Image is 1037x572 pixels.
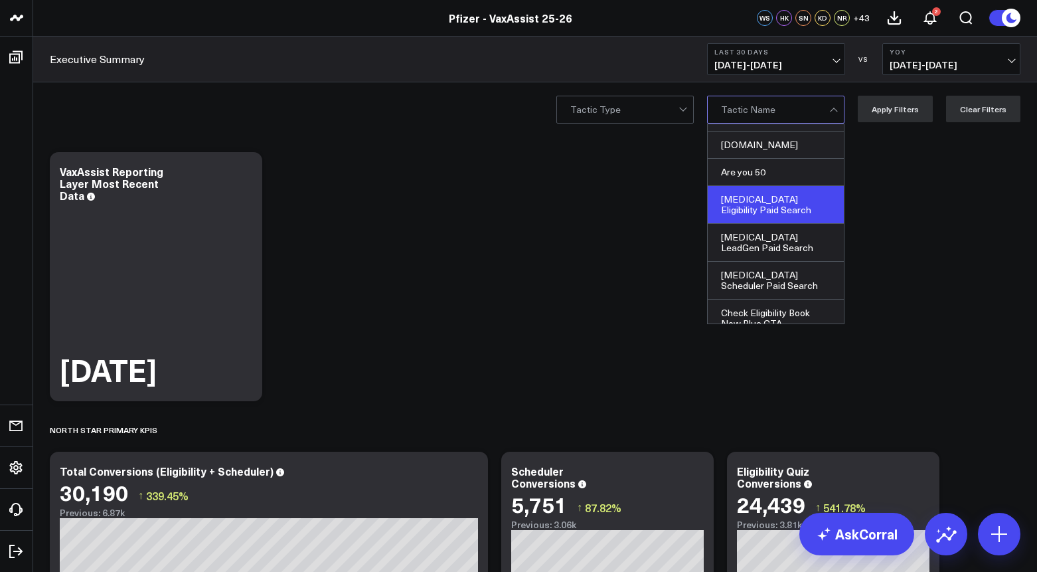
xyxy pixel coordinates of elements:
div: SN [795,10,811,26]
span: [DATE] - [DATE] [890,60,1013,70]
div: [MEDICAL_DATA] LeadGen Paid Search [708,224,844,262]
div: North Star Primary KPIs [50,415,157,445]
button: +43 [853,10,870,26]
span: + 43 [853,13,870,23]
span: ↑ [577,499,582,516]
div: KD [815,10,831,26]
span: ↑ [815,499,821,516]
span: 87.82% [585,500,621,515]
div: HK [776,10,792,26]
div: [MEDICAL_DATA] Scheduler Paid Search [708,262,844,300]
b: YoY [890,48,1013,56]
span: ↑ [138,487,143,504]
span: [DATE] - [DATE] [714,60,838,70]
button: Clear Filters [946,96,1020,122]
a: AskCorral [799,513,914,555]
div: Previous: 3.06k [511,520,704,530]
div: [DOMAIN_NAME] [708,132,844,159]
div: Previous: 3.81k [737,520,929,530]
div: [DATE] [60,355,157,385]
button: Apply Filters [858,96,933,122]
div: Eligibility Quiz Conversions [737,464,809,490]
button: Last 30 Days[DATE]-[DATE] [707,43,845,75]
div: 30,190 [60,480,128,504]
div: Scheduler Conversions [511,464,576,490]
b: Last 30 Days [714,48,838,56]
button: YoY[DATE]-[DATE] [882,43,1020,75]
div: [MEDICAL_DATA] Eligibility Paid Search [708,186,844,224]
div: Are you 50 [708,159,844,186]
div: 24,439 [737,492,805,516]
div: 2 [932,7,941,16]
div: Total Conversions (Eligibility + Scheduler) [60,464,274,478]
div: NR [834,10,850,26]
span: 339.45% [146,488,189,503]
span: 541.78% [823,500,866,515]
div: Check Eligibility Book Now Blue CTA [708,300,844,337]
div: WS [757,10,773,26]
div: VS [852,55,876,63]
div: Previous: 6.87k [60,508,478,518]
a: Executive Summary [50,52,145,66]
a: Pfizer - VaxAssist 25-26 [449,11,572,25]
div: VaxAssist Reporting Layer Most Recent Data [60,164,163,203]
div: 5,751 [511,492,567,516]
